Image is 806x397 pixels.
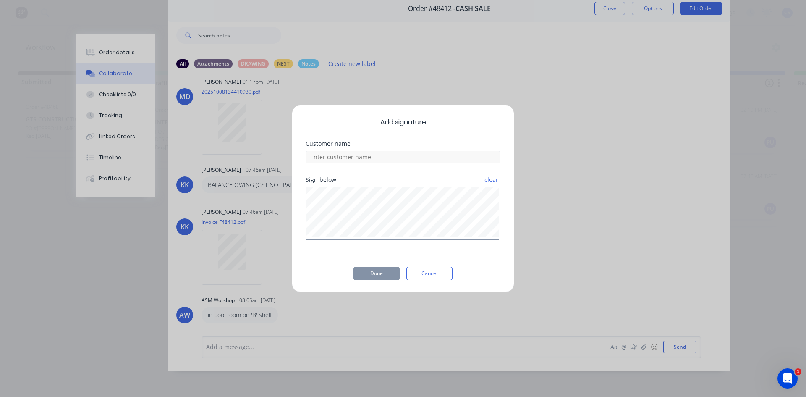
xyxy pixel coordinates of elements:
[353,267,400,280] button: Done
[484,172,499,187] button: clear
[406,267,453,280] button: Cancel
[306,117,500,127] span: Add signature
[306,177,500,183] div: Sign below
[795,368,801,375] span: 1
[306,151,500,163] input: Enter customer name
[306,141,500,147] div: Customer name
[777,368,798,389] iframe: Intercom live chat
